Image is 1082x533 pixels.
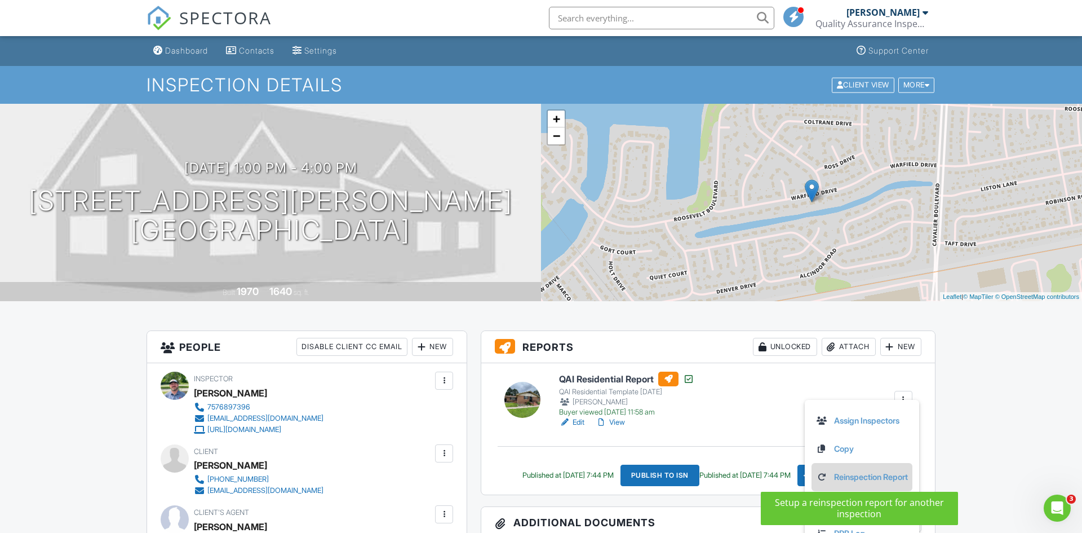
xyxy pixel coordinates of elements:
[29,186,513,246] h1: [STREET_ADDRESS][PERSON_NAME] [GEOGRAPHIC_DATA]
[149,41,212,61] a: Dashboard
[223,288,235,297] span: Built
[797,465,894,486] div: Resend Email/Text
[239,46,274,55] div: Contacts
[194,375,233,383] span: Inspector
[147,6,171,30] img: The Best Home Inspection Software - Spectora
[194,447,218,456] span: Client
[194,413,323,424] a: [EMAIL_ADDRESS][DOMAIN_NAME]
[207,425,281,434] div: [URL][DOMAIN_NAME]
[815,18,928,29] div: Quality Assurance Inspections LLC.
[548,127,565,144] a: Zoom out
[1044,495,1071,522] iframe: Intercom live chat
[832,77,894,92] div: Client View
[194,402,323,413] a: 7576897396
[852,41,933,61] a: Support Center
[147,15,272,39] a: SPECTORA
[179,6,272,29] span: SPECTORA
[207,475,269,484] div: [PHONE_NUMBER]
[288,41,342,61] a: Settings
[194,424,323,435] a: [URL][DOMAIN_NAME]
[943,293,961,300] a: Leaflet
[194,474,323,485] a: [PHONE_NUMBER]
[816,471,908,483] a: Reinspection Report
[868,46,929,55] div: Support Center
[559,372,694,417] a: QAI Residential Report QAI Residential Template [DATE] [PERSON_NAME] Buyer viewed [DATE] 11:58 am
[940,292,1082,302] div: |
[898,77,935,92] div: More
[184,160,357,175] h3: [DATE] 1:00 pm - 4:00 pm
[522,471,614,480] div: Published at [DATE] 7:44 PM
[620,465,699,486] div: Publish to ISN
[207,486,323,495] div: [EMAIL_ADDRESS][DOMAIN_NAME]
[699,471,791,480] div: Published at [DATE] 7:44 PM
[194,485,323,496] a: [EMAIL_ADDRESS][DOMAIN_NAME]
[207,414,323,423] div: [EMAIL_ADDRESS][DOMAIN_NAME]
[963,293,994,300] a: © MapTiler
[559,387,694,397] div: QAI Residential Template [DATE]
[194,508,249,517] span: Client's Agent
[559,408,694,417] div: Buyer viewed [DATE] 11:58 am
[221,41,279,61] a: Contacts
[269,285,292,297] div: 1640
[559,372,694,386] h6: QAI Residential Report
[816,443,908,455] a: Copy
[549,7,774,29] input: Search everything...
[165,46,208,55] div: Dashboard
[753,338,817,356] div: Unlocked
[147,75,935,95] h1: Inspection Details
[559,417,584,428] a: Edit
[1067,495,1076,504] span: 3
[147,331,467,363] h3: People
[194,457,267,474] div: [PERSON_NAME]
[304,46,337,55] div: Settings
[816,499,908,512] a: View Log
[296,338,407,356] div: Disable Client CC Email
[237,285,259,297] div: 1970
[548,111,565,127] a: Zoom in
[294,288,309,297] span: sq. ft.
[995,293,1079,300] a: © OpenStreetMap contributors
[194,385,267,402] div: [PERSON_NAME]
[880,338,921,356] div: New
[846,7,920,18] div: [PERSON_NAME]
[481,331,935,363] h3: Reports
[816,415,908,427] a: Assign Inspectors
[559,397,694,408] div: [PERSON_NAME]
[822,338,876,356] div: Attach
[831,80,897,89] a: Client View
[596,417,625,428] a: View
[412,338,453,356] div: New
[207,403,250,412] div: 7576897396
